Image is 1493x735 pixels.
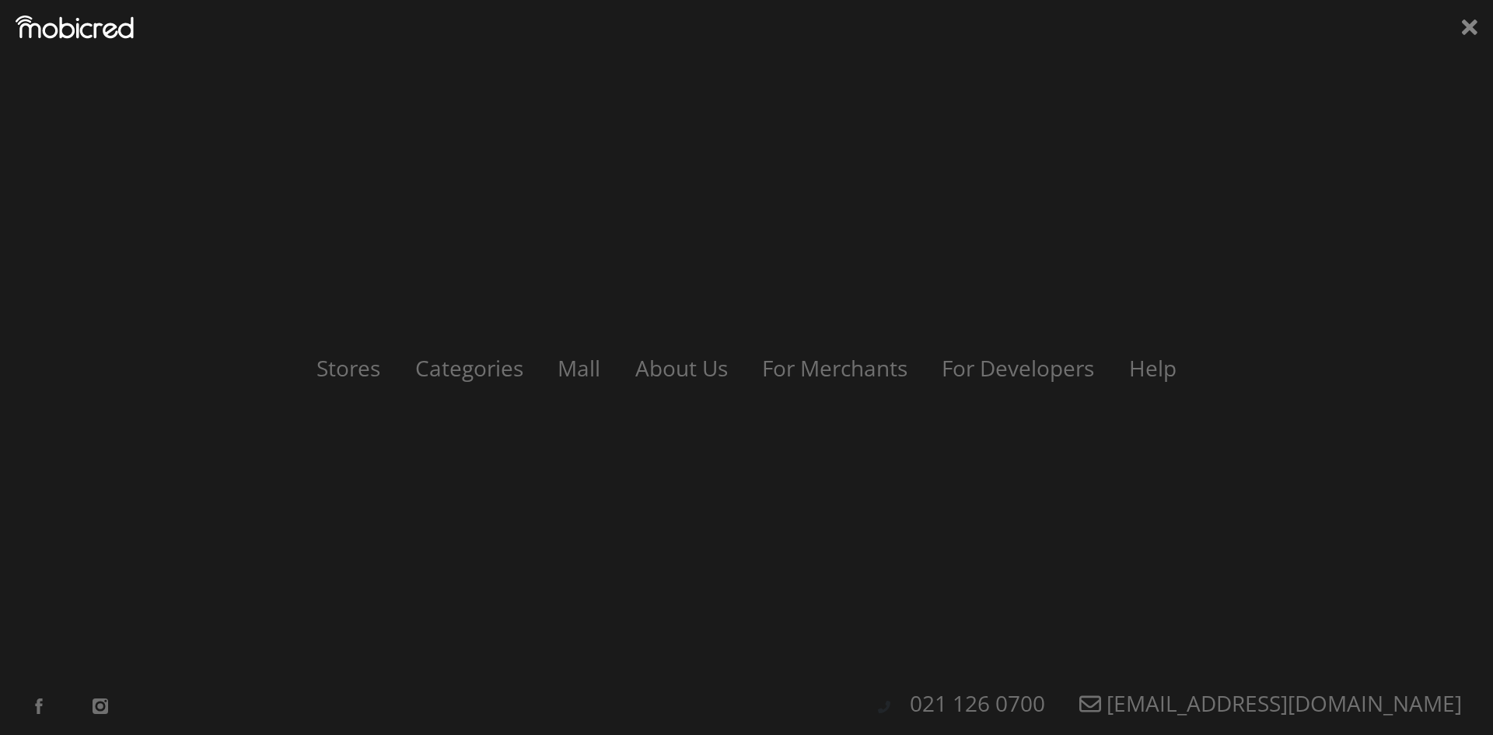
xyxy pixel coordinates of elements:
[542,353,616,383] a: Mall
[894,688,1061,718] a: 021 126 0700
[1114,353,1192,383] a: Help
[16,16,134,39] img: Mobicred
[301,353,396,383] a: Stores
[620,353,743,383] a: About Us
[926,353,1110,383] a: For Developers
[1064,688,1477,718] a: [EMAIL_ADDRESS][DOMAIN_NAME]
[746,353,923,383] a: For Merchants
[400,353,539,383] a: Categories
